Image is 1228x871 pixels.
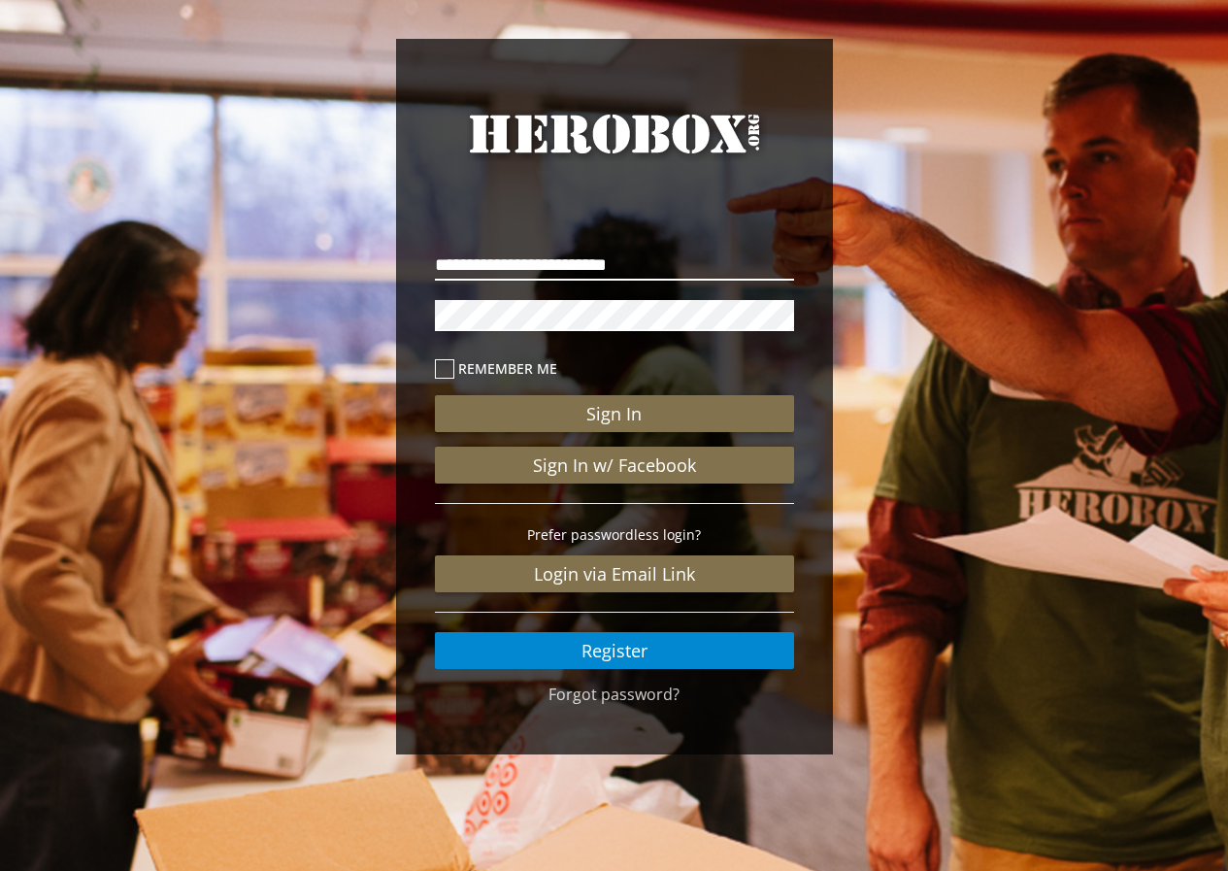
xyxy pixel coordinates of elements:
[548,684,680,705] a: Forgot password?
[435,632,794,669] a: Register
[435,107,794,196] a: HeroBox
[435,447,794,484] a: Sign In w/ Facebook
[435,395,794,432] button: Sign In
[435,555,794,592] a: Login via Email Link
[435,523,794,546] p: Prefer passwordless login?
[435,357,794,380] label: Remember me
